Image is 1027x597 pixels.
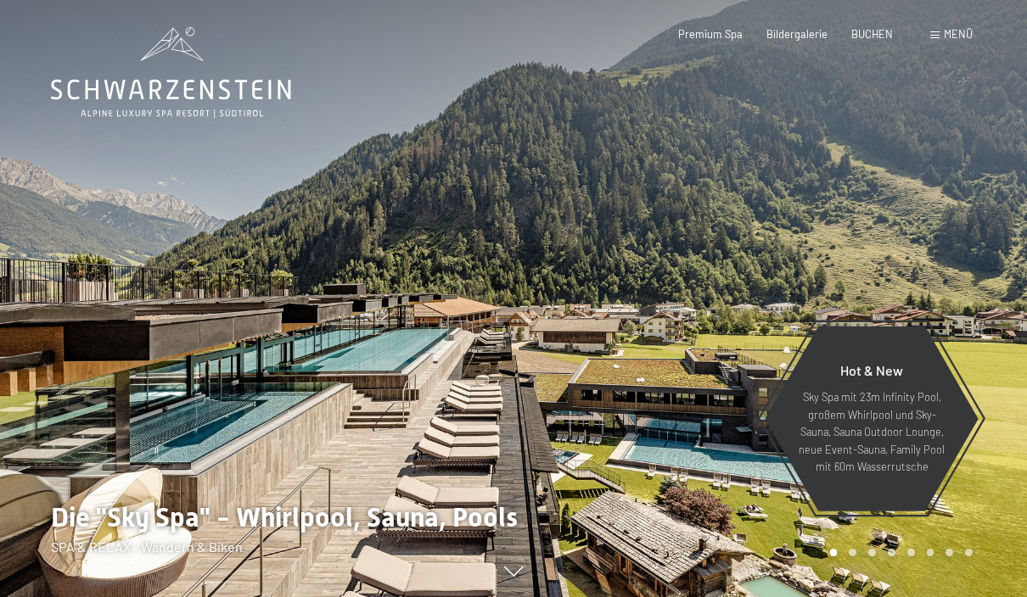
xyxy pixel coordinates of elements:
a: Premium Spa [678,27,743,41]
div: Carousel Pagination [824,549,973,556]
div: Carousel Page 4 [888,549,895,556]
div: Carousel Page 7 [946,549,953,556]
a: BUCHEN [851,27,893,41]
span: Menü [944,27,973,41]
span: Hot & New [840,362,903,378]
div: Carousel Page 6 [927,549,934,556]
div: Carousel Page 5 [907,549,915,556]
div: Carousel Page 1 (Current Slide) [830,549,838,556]
div: Carousel Page 8 [965,549,973,556]
div: Carousel Page 3 [868,549,876,556]
a: Hot & New Sky Spa mit 23m Infinity Pool, großem Whirlpool und Sky-Sauna, Sauna Outdoor Lounge, ne... [764,326,979,512]
div: Carousel Page 2 [849,549,856,556]
a: Bildergalerie [766,27,828,41]
p: Sky Spa mit 23m Infinity Pool, großem Whirlpool und Sky-Sauna, Sauna Outdoor Lounge, neue Event-S... [798,388,946,475]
